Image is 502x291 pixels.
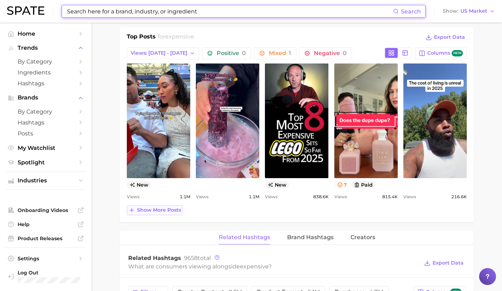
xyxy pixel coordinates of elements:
a: Help [6,219,86,230]
button: paid [351,181,376,188]
a: Hashtags [6,78,86,89]
input: Search here for a brand, industry, or ingredient [66,5,393,17]
button: Export Data [424,32,467,42]
a: Settings [6,253,86,264]
span: Posts [18,130,74,137]
span: Views [334,193,347,201]
button: 7 [334,181,350,188]
span: Show [443,9,458,13]
button: ShowUS Market [441,7,497,16]
span: expensive [165,33,194,40]
span: Search [401,8,421,15]
span: US Market [460,9,487,13]
span: Related Hashtags [128,255,181,261]
a: Posts [6,128,86,139]
span: Related Hashtags [219,234,270,241]
span: Export Data [434,34,465,40]
a: Ingredients [6,67,86,78]
span: My Watchlist [18,145,74,151]
span: Onboarding Videos [18,207,74,213]
span: Settings [18,255,74,262]
span: Views [403,193,416,201]
span: Show more posts [137,207,181,213]
span: 838.6k [313,193,329,201]
span: Brand Hashtags [287,234,334,241]
span: Hashtags [18,119,74,126]
span: total [184,255,211,261]
span: by Category [18,58,74,65]
a: Spotlight [6,157,86,168]
span: Views [196,193,209,201]
span: Views [127,193,140,201]
span: Industries [18,177,74,184]
span: new [452,50,463,57]
button: Trends [6,43,86,53]
span: 0 [343,50,347,56]
a: Log out. Currently logged in with e-mail nuria@godwinretailgroup.com. [6,267,86,285]
a: Home [6,28,86,39]
span: Home [18,30,74,37]
img: SPATE [7,6,44,15]
a: by Category [6,106,86,117]
span: Ingredients [18,69,74,76]
span: 9658 [184,255,198,261]
a: by Category [6,56,86,67]
span: Brands [18,95,74,101]
a: Onboarding Videos [6,205,86,216]
span: 1.1m [180,193,190,201]
span: Export Data [433,260,464,266]
a: My Watchlist [6,143,86,153]
span: Mixed [269,50,291,56]
button: Export Data [422,258,465,268]
span: 1.1m [249,193,259,201]
button: Show more posts [127,205,183,215]
span: Creators [351,234,375,241]
h1: Top Posts [127,32,156,43]
span: new [127,181,151,188]
span: Views [265,193,278,201]
span: Trends [18,45,74,51]
button: Columnsnew [415,47,467,59]
div: What are consumers viewing alongside ? [128,262,419,271]
span: expensive [240,263,268,270]
a: Product Releases [6,233,86,244]
span: Help [18,221,74,228]
h2: for [158,32,194,43]
button: Views: [DATE] - [DATE] [127,47,199,59]
span: Positive [217,50,246,56]
span: Spotlight [18,159,74,166]
span: 0 [242,50,246,56]
button: Industries [6,175,86,186]
span: new [265,181,289,188]
span: Log Out [18,269,94,276]
a: Hashtags [6,117,86,128]
span: Views: [DATE] - [DATE] [131,50,187,56]
span: Hashtags [18,80,74,87]
span: Product Releases [18,235,74,242]
span: by Category [18,108,74,115]
span: 216.6k [451,193,467,201]
span: 1 [289,50,291,56]
span: Negative [314,50,347,56]
button: Brands [6,92,86,103]
span: 815.4k [382,193,398,201]
span: Columns [427,50,463,57]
